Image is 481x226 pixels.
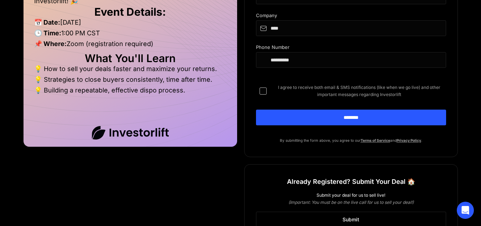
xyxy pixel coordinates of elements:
h2: What You'll Learn [34,55,226,62]
a: Terms of Service [361,138,390,142]
div: Phone Number [256,45,446,52]
a: Privacy Policy [397,138,421,142]
strong: Event Details: [94,5,166,18]
div: Company [256,13,446,20]
strong: 🕒 Time: [34,29,61,37]
h1: Already Registered? Submit Your Deal 🏠 [287,175,415,188]
div: Submit your deal for us to sell live! [256,192,446,199]
strong: 📅 Date: [34,19,60,26]
li: 1:00 PM CST [34,30,226,40]
span: I agree to receive both email & SMS notifications (like when we go live) and other important mess... [272,84,446,98]
strong: 📌 Where: [34,40,67,47]
em: (Important: You must be on the live call for us to sell your deal!) [288,200,414,205]
li: Zoom (registration required) [34,40,226,51]
li: 💡 How to sell your deals faster and maximize your returns. [34,65,226,76]
p: By submitting the form above, you agree to our and . [256,137,446,144]
div: Open Intercom Messenger [457,202,474,219]
li: 💡 Building a repeatable, effective dispo process. [34,87,226,94]
li: 💡 Strategies to close buyers consistently, time after time. [34,76,226,87]
li: [DATE] [34,19,226,30]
